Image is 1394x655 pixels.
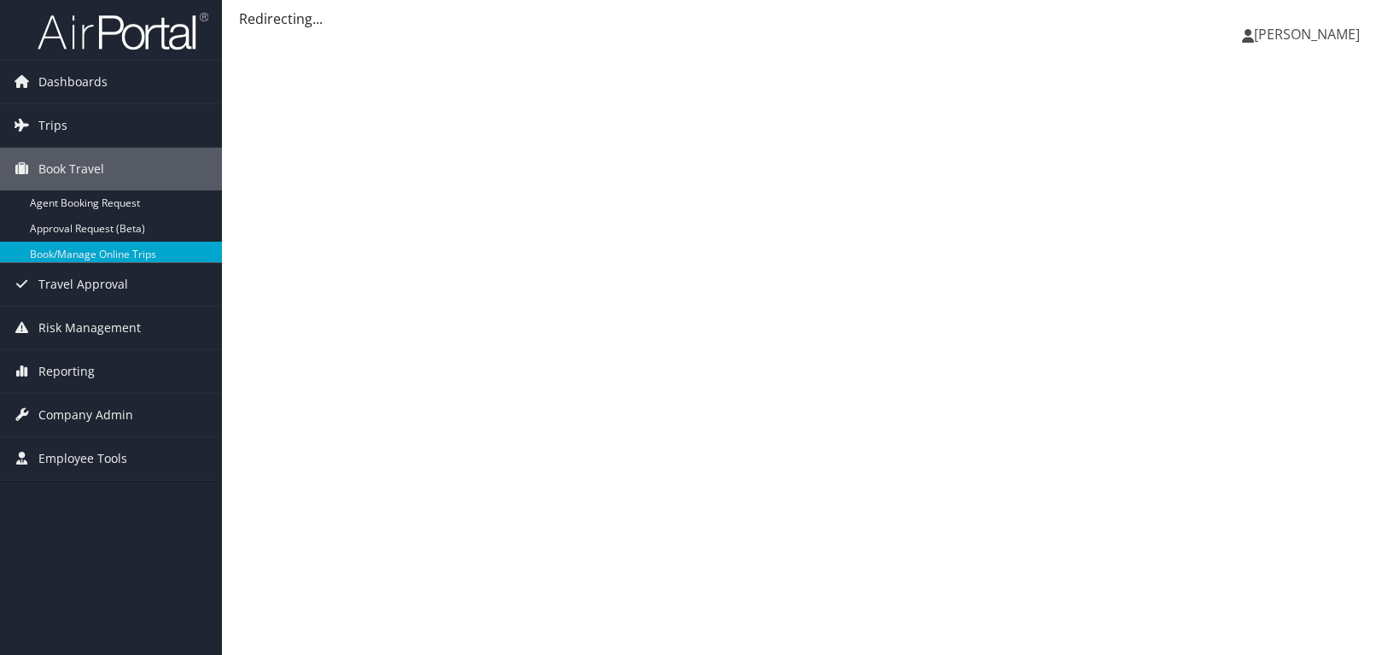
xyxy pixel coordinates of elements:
[38,263,128,306] span: Travel Approval
[239,9,1377,29] div: Redirecting...
[38,61,108,103] span: Dashboards
[1242,9,1377,60] a: [PERSON_NAME]
[38,350,95,393] span: Reporting
[38,11,208,51] img: airportal-logo.png
[38,437,127,480] span: Employee Tools
[38,307,141,349] span: Risk Management
[38,394,133,436] span: Company Admin
[1254,25,1360,44] span: [PERSON_NAME]
[38,104,67,147] span: Trips
[38,148,104,190] span: Book Travel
